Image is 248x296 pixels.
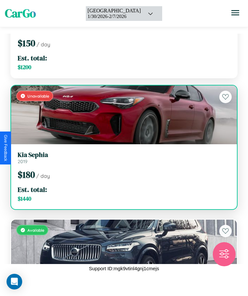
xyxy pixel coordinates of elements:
span: $ 1440 [18,195,31,203]
div: Open Intercom Messenger [7,274,22,289]
span: $ 1200 [18,63,31,71]
span: / day [36,173,50,179]
span: Available [27,228,44,233]
p: Support ID: mgk9vtinl4gnj1cmejs [89,264,159,273]
div: Give Feedback [3,135,8,161]
span: $ 150 [18,37,35,49]
span: Est. total: [18,53,47,63]
span: $ 180 [18,168,35,181]
span: 2019 [18,159,27,164]
span: Unavailable [27,94,49,99]
span: / day [37,41,50,48]
span: CarGo [5,6,36,21]
div: 1 / 30 / 2026 - 2 / 7 / 2026 [87,14,141,19]
div: [GEOGRAPHIC_DATA] [87,8,141,14]
a: Kia Sephia2019 [18,151,230,164]
h3: Kia Sephia [18,151,230,159]
span: Est. total: [18,185,47,194]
